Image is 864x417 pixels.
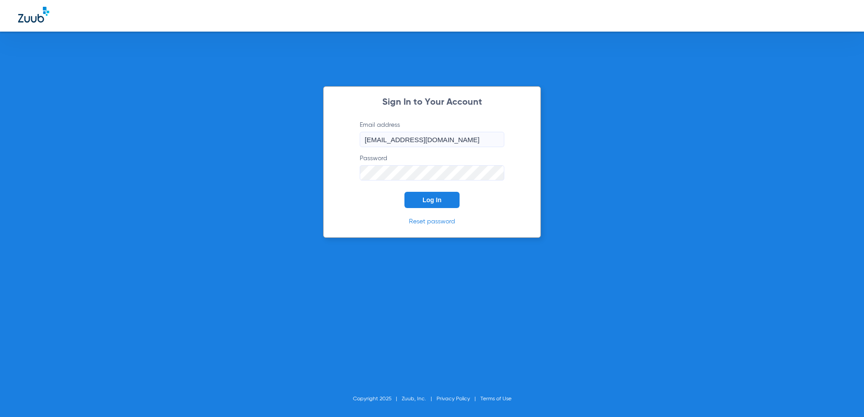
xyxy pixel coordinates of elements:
[346,98,518,107] h2: Sign In to Your Account
[402,394,437,403] li: Zuub, Inc.
[437,396,470,402] a: Privacy Policy
[360,154,504,181] label: Password
[353,394,402,403] li: Copyright 2025
[409,218,455,225] a: Reset password
[360,132,504,147] input: Email address
[819,374,864,417] iframe: Chat Widget
[18,7,49,23] img: Zuub Logo
[404,192,460,208] button: Log In
[480,396,512,402] a: Terms of Use
[360,165,504,181] input: Password
[360,120,504,147] label: Email address
[423,196,441,204] span: Log In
